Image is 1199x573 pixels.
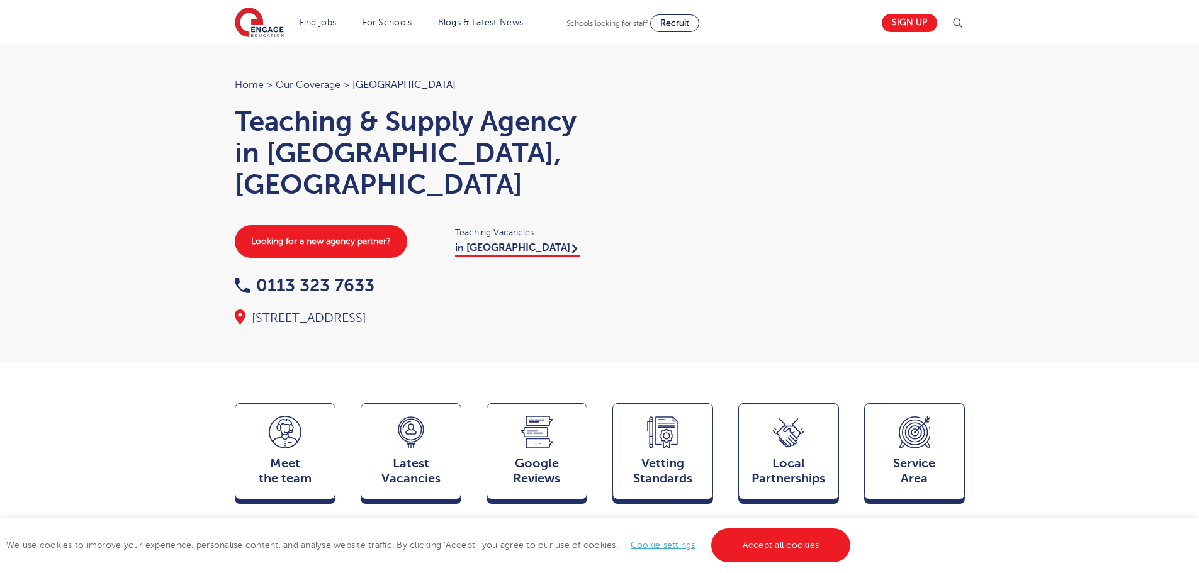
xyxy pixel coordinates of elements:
[235,403,335,505] a: Meetthe team
[344,79,349,91] span: >
[566,19,648,28] span: Schools looking for staff
[871,456,958,486] span: Service Area
[235,79,264,91] a: Home
[362,18,412,27] a: For Schools
[235,77,587,93] nav: breadcrumb
[267,79,273,91] span: >
[235,8,284,39] img: Engage Education
[276,79,341,91] a: Our coverage
[6,540,853,550] span: We use cookies to improve your experience, personalise content, and analyse website traffic. By c...
[487,403,587,505] a: GoogleReviews
[631,540,695,550] a: Cookie settings
[438,18,524,27] a: Blogs & Latest News
[235,275,374,295] a: 0113 323 7633
[455,242,580,257] a: in [GEOGRAPHIC_DATA]
[745,456,832,486] span: Local Partnerships
[455,225,587,240] span: Teaching Vacancies
[368,456,454,486] span: Latest Vacancies
[711,528,851,562] a: Accept all cookies
[650,14,699,32] a: Recruit
[361,403,461,505] a: LatestVacancies
[738,403,839,505] a: Local Partnerships
[493,456,580,486] span: Google Reviews
[235,225,407,258] a: Looking for a new agency partner?
[235,309,587,327] div: [STREET_ADDRESS]
[235,106,587,200] h1: Teaching & Supply Agency in [GEOGRAPHIC_DATA], [GEOGRAPHIC_DATA]
[882,14,937,32] a: Sign up
[352,79,456,91] span: [GEOGRAPHIC_DATA]
[619,456,706,486] span: Vetting Standards
[242,456,329,486] span: Meet the team
[864,403,965,505] a: ServiceArea
[660,18,689,28] span: Recruit
[300,18,337,27] a: Find jobs
[612,403,713,505] a: VettingStandards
